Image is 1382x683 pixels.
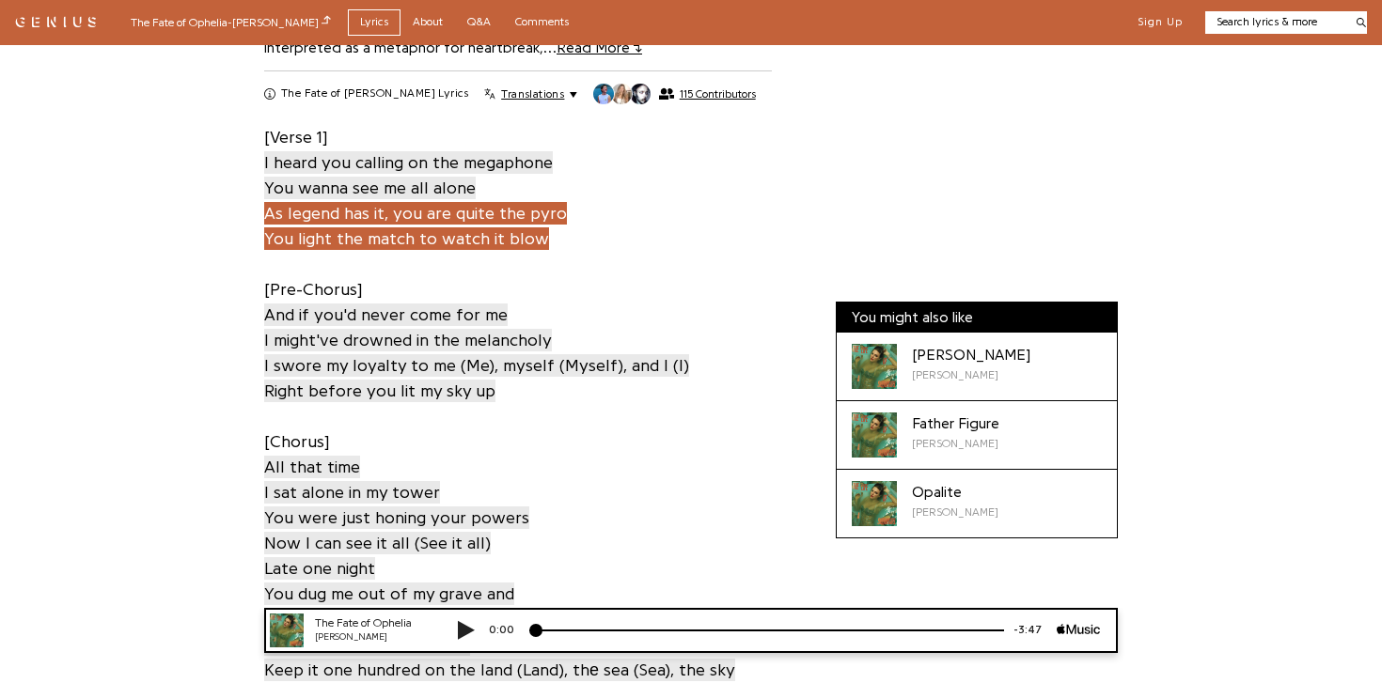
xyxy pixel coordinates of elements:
a: Cover art for Elizabeth Taylor by Taylor Swift[PERSON_NAME][PERSON_NAME] [837,333,1117,401]
a: All that timeI sat alone in my tower [264,454,440,504]
span: You were just honing your powers Now I can see it all (See it all) Late one night You dug me out ... [264,506,529,605]
a: Q&A [455,9,503,35]
div: [PERSON_NAME] [912,344,1031,366]
img: 72x72bb.jpg [21,6,55,39]
div: Cover art for Elizabeth Taylor by Taylor Swift [852,344,897,389]
div: [PERSON_NAME] [912,435,999,452]
span: As legend has it, you are quite the pyro You light the match to watch it blow [264,202,567,250]
input: Search lyrics & more [1205,14,1345,30]
a: And if you'd never come for me [264,302,508,327]
span: You wanna see me all alone [264,177,476,199]
button: Sign Up [1138,15,1183,30]
span: Translations [501,86,564,101]
a: Lyrics [348,9,400,35]
span: All that time I sat alone in my tower [264,456,440,504]
div: Cover art for Opalite by Taylor Swift [852,481,897,526]
a: Comments [503,9,581,35]
div: Father Figure [912,412,999,435]
span: Read More [557,40,642,55]
a: I might've drowned in the melancholy [264,327,552,352]
span: And if you'd never come for me [264,303,508,326]
span: I swore my loyalty to me (Me), myself (Myself), and I (I) Right before you lit my sky up [264,354,689,402]
div: [PERSON_NAME] [912,504,998,520]
a: Saved my heart from the fate of[PERSON_NAME] (Ophеlia) [264,606,515,657]
a: As legend has it, you are quite the pyroYou light the match to watch it blow [264,200,567,251]
span: 115 Contributors [680,87,756,101]
a: I heard you calling on the megaphone [264,149,553,175]
button: Translations [484,86,577,101]
a: About [400,9,455,35]
div: The Fate of Ophelia - [PERSON_NAME] [131,13,331,31]
a: Keep it one hundred on the land (Land), thе sea (Sea), the sky [264,657,735,682]
a: Cover art for Opalite by Taylor SwiftOpalite[PERSON_NAME] [837,470,1117,537]
a: You were just honing your powersNow I can see it all (See it all)Late one nightYou dug me out of ... [264,504,529,606]
a: I swore my loyalty to me (Me), myself (Myself), and I (I)Right before you lit my sky up [264,352,689,403]
a: You wanna see me all alone [264,175,476,200]
span: Keep it one hundred on the land (Land), thе sea (Sea), the sky [264,659,735,681]
a: Cover art for Father Figure by Taylor SwiftFather Figure[PERSON_NAME] [837,401,1117,470]
h2: The Fate of [PERSON_NAME] Lyrics [281,86,469,101]
div: [PERSON_NAME] [912,366,1031,383]
div: -3:47 [755,14,808,30]
span: I heard you calling on the megaphone [264,151,553,174]
div: Cover art for Father Figure by Taylor Swift [852,412,897,458]
button: 115 Contributors [592,83,755,105]
div: Opalite [912,481,998,504]
div: The Fate of Ophelia [66,8,179,23]
div: You might also like [837,303,1117,333]
span: I might've drowned in the melancholy [264,329,552,351]
div: [PERSON_NAME] [66,23,179,37]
